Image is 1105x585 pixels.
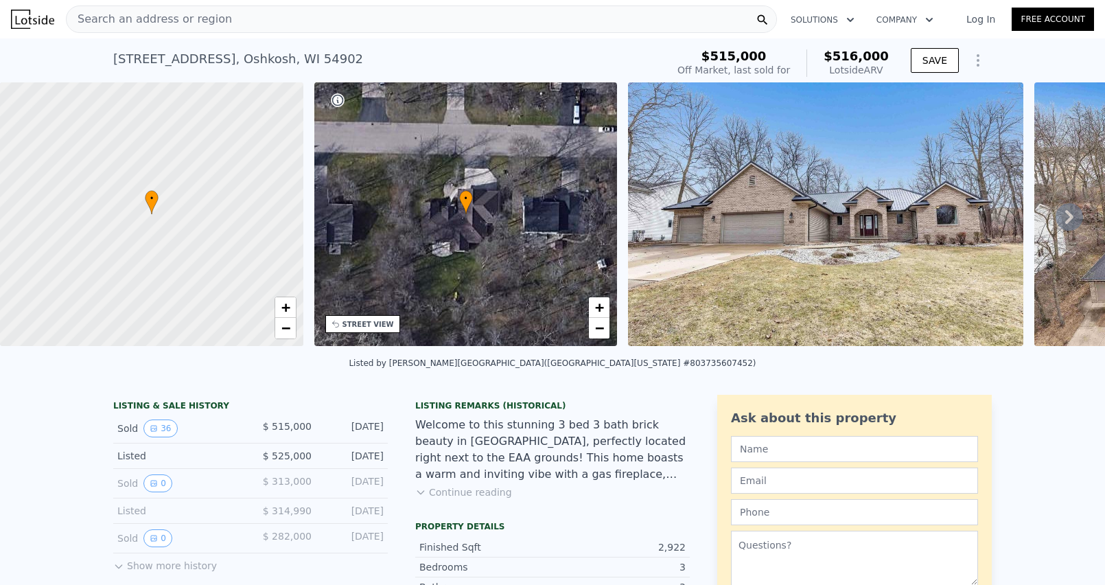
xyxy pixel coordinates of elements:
[275,318,296,339] a: Zoom out
[589,297,609,318] a: Zoom in
[589,318,609,339] a: Zoom out
[67,11,232,27] span: Search an address or region
[117,529,240,547] div: Sold
[323,474,384,492] div: [DATE]
[459,192,473,205] span: •
[117,474,240,492] div: Sold
[824,63,889,77] div: Lotside ARV
[415,485,512,499] button: Continue reading
[419,560,552,574] div: Bedrooms
[701,49,767,63] span: $515,000
[323,529,384,547] div: [DATE]
[143,474,172,492] button: View historical data
[323,420,384,437] div: [DATE]
[263,421,312,432] span: $ 515,000
[459,190,473,214] div: •
[731,499,978,525] input: Phone
[415,400,690,411] div: Listing Remarks (Historical)
[731,436,978,462] input: Name
[342,319,394,330] div: STREET VIEW
[415,521,690,532] div: Property details
[595,299,604,316] span: +
[11,10,54,29] img: Lotside
[263,531,312,542] span: $ 282,000
[117,420,240,437] div: Sold
[731,468,978,494] input: Email
[323,449,384,463] div: [DATE]
[263,476,312,487] span: $ 313,000
[113,553,217,573] button: Show more history
[275,297,296,318] a: Zoom in
[117,449,240,463] div: Listed
[780,8,865,32] button: Solutions
[628,82,1023,346] img: Sale: 154098498 Parcel: 102877720
[263,505,312,516] span: $ 314,990
[964,47,992,74] button: Show Options
[117,504,240,518] div: Listed
[281,299,290,316] span: +
[950,12,1012,26] a: Log In
[1012,8,1094,31] a: Free Account
[349,358,756,368] div: Listed by [PERSON_NAME][GEOGRAPHIC_DATA] ([GEOGRAPHIC_DATA][US_STATE] #803735607452)
[865,8,944,32] button: Company
[263,450,312,461] span: $ 525,000
[143,529,172,547] button: View historical data
[824,49,889,63] span: $516,000
[419,540,552,554] div: Finished Sqft
[552,560,686,574] div: 3
[595,319,604,336] span: −
[552,540,686,554] div: 2,922
[281,319,290,336] span: −
[323,504,384,518] div: [DATE]
[731,409,978,428] div: Ask about this property
[113,49,363,69] div: [STREET_ADDRESS] , Oshkosh , WI 54902
[145,190,159,214] div: •
[145,192,159,205] span: •
[677,63,790,77] div: Off Market, last sold for
[113,400,388,414] div: LISTING & SALE HISTORY
[143,420,177,437] button: View historical data
[415,417,690,483] div: Welcome to this stunning 3 bed 3 bath brick beauty in [GEOGRAPHIC_DATA], perfectly located right ...
[911,48,959,73] button: SAVE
